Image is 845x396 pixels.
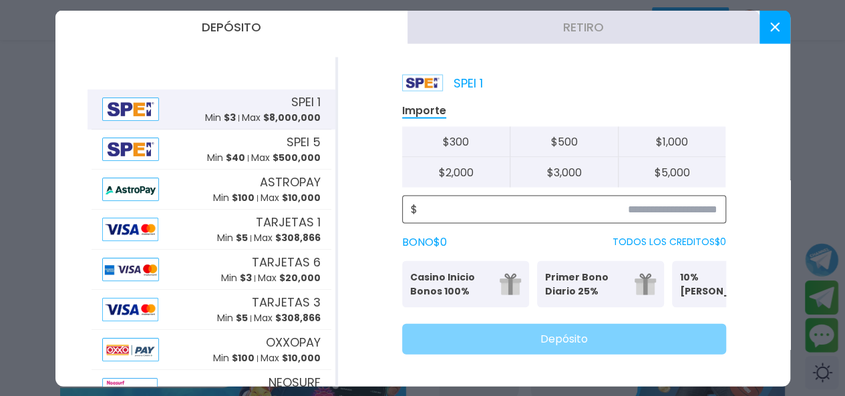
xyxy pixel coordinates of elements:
[618,157,726,187] button: $5,000
[213,351,255,365] p: Min
[635,273,656,294] img: gift
[282,351,321,365] span: $ 10,000
[510,157,618,187] button: $3,000
[88,209,335,249] button: AlipayTARJETAS 1Min $5Max $308,866
[411,201,417,217] span: $
[261,191,321,205] p: Max
[252,293,321,311] span: TARJETAS 3
[545,270,627,298] p: Primer Bono Diario 25%
[410,270,492,298] p: Casino Inicio Bonos 100%
[226,151,245,164] span: $ 40
[207,151,245,165] p: Min
[275,311,321,325] span: $ 308,866
[88,329,335,369] button: AlipayOXXOPAYMin $100Max $10,000
[287,133,321,151] span: SPEI 5
[217,311,248,325] p: Min
[102,217,158,240] img: Alipay
[402,74,443,91] img: Platform Logo
[407,10,759,43] button: Retiro
[236,311,248,325] span: $ 5
[102,337,160,361] img: Alipay
[217,231,248,245] p: Min
[205,111,236,125] p: Min
[88,129,335,169] button: AlipaySPEI 5Min $40Max $500,000
[402,323,726,354] button: Depósito
[291,93,321,111] span: SPEI 1
[282,191,321,204] span: $ 10,000
[260,173,321,191] span: ASTROPAY
[102,137,160,160] img: Alipay
[232,351,255,365] span: $ 100
[279,271,321,284] span: $ 20,000
[275,231,321,244] span: $ 308,866
[402,157,510,187] button: $2,000
[254,231,321,245] p: Max
[254,311,321,325] p: Max
[88,249,335,289] button: AlipayTARJETAS 6Min $3Max $20,000
[88,289,335,329] button: AlipayTARJETAS 3Min $5Max $308,866
[261,351,321,365] p: Max
[213,191,255,205] p: Min
[102,257,160,280] img: Alipay
[88,89,335,129] button: AlipaySPEI 1Min $3Max $8,000,000
[263,111,321,124] span: $ 8,000,000
[613,235,726,249] p: TODOS LOS CREDITOS $ 0
[269,373,321,391] span: NEOSURF
[680,270,762,298] p: 10% [PERSON_NAME]
[273,151,321,164] span: $ 500,000
[402,234,447,250] label: BONO $ 0
[510,126,618,157] button: $500
[266,333,321,351] span: OXXOPAY
[55,10,407,43] button: Depósito
[402,126,510,157] button: $300
[252,253,321,271] span: TARJETAS 6
[402,260,529,307] button: Casino Inicio Bonos 100%
[500,273,521,294] img: gift
[672,260,799,307] button: 10% [PERSON_NAME]
[402,73,483,91] p: SPEI 1
[102,177,160,200] img: Alipay
[242,111,321,125] p: Max
[102,97,160,120] img: Alipay
[88,169,335,209] button: AlipayASTROPAYMin $100Max $10,000
[221,271,252,285] p: Min
[240,271,252,284] span: $ 3
[256,213,321,231] span: TARJETAS 1
[618,126,726,157] button: $1,000
[236,231,248,244] span: $ 5
[258,271,321,285] p: Max
[224,111,236,124] span: $ 3
[537,260,664,307] button: Primer Bono Diario 25%
[232,191,255,204] span: $ 100
[251,151,321,165] p: Max
[402,103,446,118] p: Importe
[102,297,158,321] img: Alipay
